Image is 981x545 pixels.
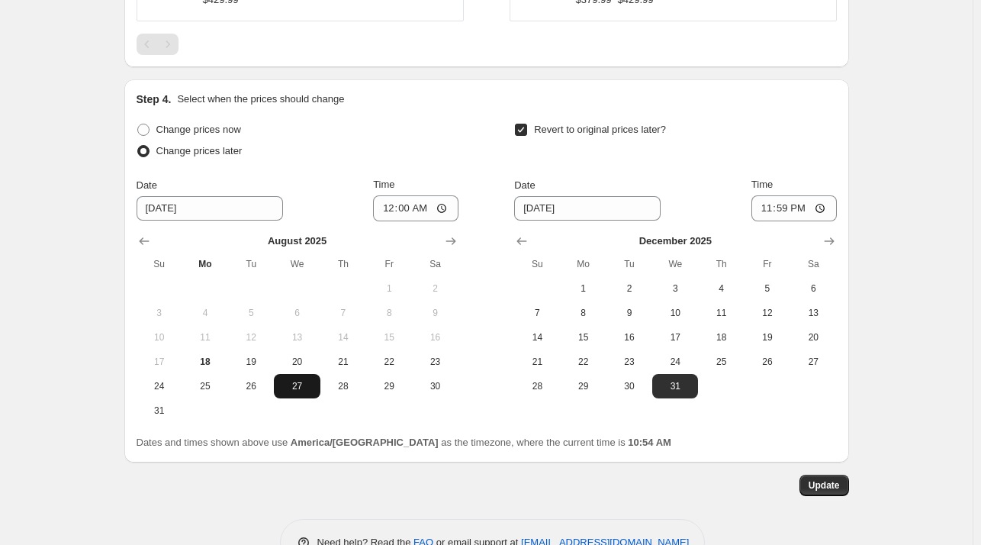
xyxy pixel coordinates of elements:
[143,258,176,270] span: Su
[652,350,698,374] button: Wednesday December 24 2025
[567,331,600,343] span: 15
[652,252,698,276] th: Wednesday
[561,301,606,325] button: Monday December 8 2025
[561,276,606,301] button: Monday December 1 2025
[177,92,344,107] p: Select when the prices should change
[188,380,222,392] span: 25
[745,350,790,374] button: Friday December 26 2025
[819,231,840,252] button: Show next month, January 2026
[751,195,837,221] input: 12:00
[228,350,274,374] button: Tuesday August 19 2025
[534,124,666,135] span: Revert to original prices later?
[567,380,600,392] span: 29
[234,331,268,343] span: 12
[796,258,830,270] span: Sa
[274,325,320,350] button: Wednesday August 13 2025
[745,276,790,301] button: Friday December 5 2025
[137,325,182,350] button: Sunday August 10 2025
[326,258,360,270] span: Th
[514,196,661,221] input: 8/18/2025
[514,350,560,374] button: Sunday December 21 2025
[652,276,698,301] button: Wednesday December 3 2025
[326,307,360,319] span: 7
[373,179,394,190] span: Time
[606,252,652,276] th: Tuesday
[658,380,692,392] span: 31
[372,356,406,368] span: 22
[698,276,744,301] button: Thursday December 4 2025
[412,325,458,350] button: Saturday August 16 2025
[704,282,738,295] span: 4
[366,301,412,325] button: Friday August 8 2025
[514,301,560,325] button: Sunday December 7 2025
[790,252,836,276] th: Saturday
[412,374,458,398] button: Saturday August 30 2025
[606,325,652,350] button: Tuesday December 16 2025
[561,325,606,350] button: Monday December 15 2025
[613,307,646,319] span: 9
[234,258,268,270] span: Tu
[790,350,836,374] button: Saturday December 27 2025
[751,179,773,190] span: Time
[188,258,222,270] span: Mo
[440,231,462,252] button: Show next month, September 2025
[561,350,606,374] button: Monday December 22 2025
[418,258,452,270] span: Sa
[745,325,790,350] button: Friday December 19 2025
[373,195,458,221] input: 12:00
[143,331,176,343] span: 10
[133,231,155,252] button: Show previous month, July 2025
[280,356,314,368] span: 20
[280,380,314,392] span: 27
[228,325,274,350] button: Tuesday August 12 2025
[137,179,157,191] span: Date
[567,356,600,368] span: 22
[658,282,692,295] span: 3
[751,282,784,295] span: 5
[182,325,228,350] button: Monday August 11 2025
[658,356,692,368] span: 24
[137,437,671,448] span: Dates and times shown above use as the timezone, where the current time is
[137,350,182,374] button: Sunday August 17 2025
[234,356,268,368] span: 19
[613,356,646,368] span: 23
[613,331,646,343] span: 16
[628,437,671,448] b: 10:54 AM
[326,331,360,343] span: 14
[606,276,652,301] button: Tuesday December 2 2025
[412,276,458,301] button: Saturday August 2 2025
[143,356,176,368] span: 17
[698,301,744,325] button: Thursday December 11 2025
[372,380,406,392] span: 29
[751,307,784,319] span: 12
[418,331,452,343] span: 16
[751,331,784,343] span: 19
[372,307,406,319] span: 8
[143,307,176,319] span: 3
[366,374,412,398] button: Friday August 29 2025
[372,331,406,343] span: 15
[704,356,738,368] span: 25
[274,252,320,276] th: Wednesday
[366,325,412,350] button: Friday August 15 2025
[745,252,790,276] th: Friday
[137,196,283,221] input: 8/18/2025
[567,282,600,295] span: 1
[366,276,412,301] button: Friday August 1 2025
[520,307,554,319] span: 7
[514,179,535,191] span: Date
[366,252,412,276] th: Friday
[652,325,698,350] button: Wednesday December 17 2025
[418,307,452,319] span: 9
[698,252,744,276] th: Thursday
[274,374,320,398] button: Wednesday August 27 2025
[182,350,228,374] button: Today Monday August 18 2025
[745,301,790,325] button: Friday December 12 2025
[156,145,243,156] span: Change prices later
[228,374,274,398] button: Tuesday August 26 2025
[704,307,738,319] span: 11
[606,301,652,325] button: Tuesday December 9 2025
[412,350,458,374] button: Saturday August 23 2025
[137,34,179,55] nav: Pagination
[156,124,241,135] span: Change prices now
